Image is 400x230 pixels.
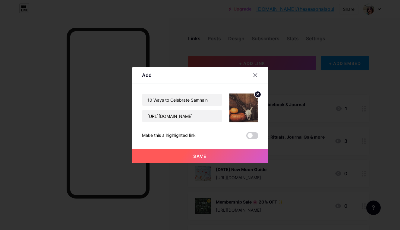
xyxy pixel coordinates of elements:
[229,94,258,122] img: link_thumbnail
[142,110,222,122] input: URL
[193,154,207,159] span: Save
[132,149,268,163] button: Save
[142,72,152,79] div: Add
[142,132,196,139] div: Make this a highlighted link
[142,94,222,106] input: Title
